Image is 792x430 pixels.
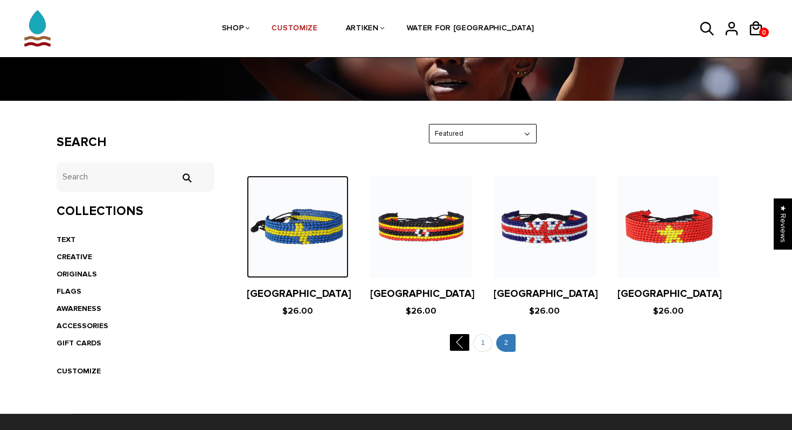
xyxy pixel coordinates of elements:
[222,1,244,58] a: SHOP
[57,287,81,296] a: FLAGS
[529,306,560,316] span: $26.00
[473,334,492,352] a: 1
[496,334,516,352] a: 2
[57,162,214,192] input: Search
[406,306,436,316] span: $26.00
[407,1,534,58] a: WATER FOR [GEOGRAPHIC_DATA]
[57,269,97,279] a: ORIGINALS
[494,288,598,300] a: [GEOGRAPHIC_DATA]
[282,306,313,316] span: $26.00
[759,27,769,37] a: 0
[617,288,722,300] a: [GEOGRAPHIC_DATA]
[57,338,101,348] a: GIFT CARDS
[653,306,684,316] span: $26.00
[450,334,469,351] a: 
[370,288,475,300] a: [GEOGRAPHIC_DATA]
[57,235,75,244] a: TEXT
[346,1,379,58] a: ARTIKEN
[57,204,214,219] h3: Collections
[57,252,92,261] a: CREATIVE
[759,26,769,39] span: 0
[272,1,317,58] a: CUSTOMIZE
[57,321,108,330] a: ACCESSORIES
[57,135,214,150] h3: Search
[57,304,101,313] a: AWARENESS
[774,198,792,249] div: Click to open Judge.me floating reviews tab
[57,366,101,376] a: CUSTOMIZE
[176,173,197,183] input: Search
[247,288,351,300] a: [GEOGRAPHIC_DATA]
